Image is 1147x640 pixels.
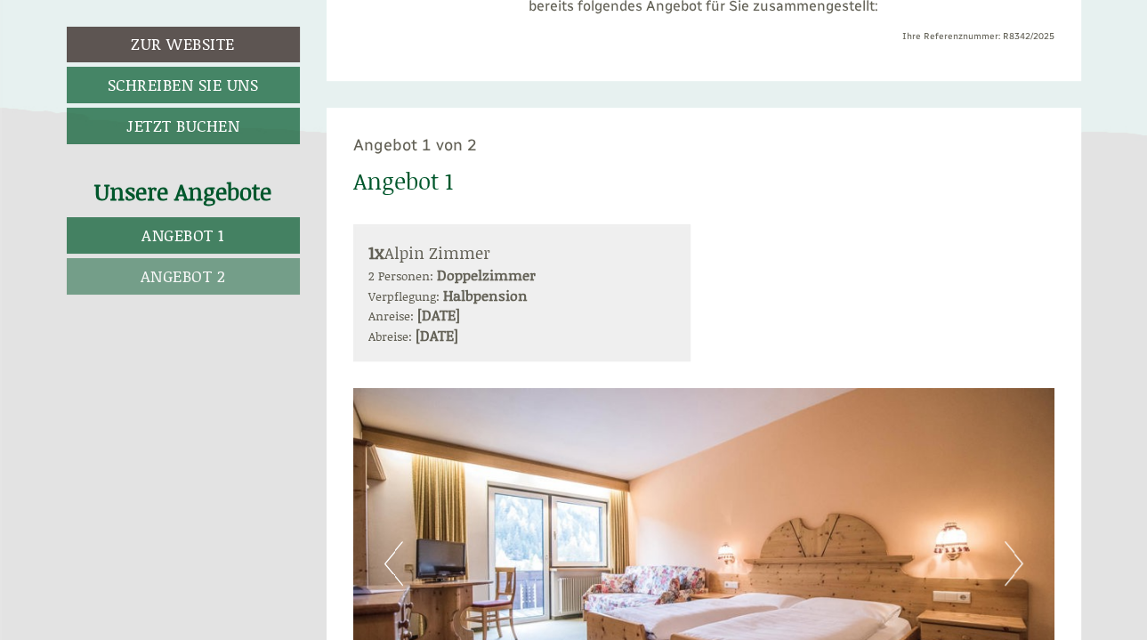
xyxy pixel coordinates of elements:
button: Next [1005,541,1023,586]
b: 1x [368,239,384,264]
a: Jetzt buchen [67,108,300,144]
b: [DATE] [417,304,460,325]
span: Ihre Referenznummer: R8342/2025 [902,31,1054,42]
div: Angebot 1 [353,165,453,198]
span: Angebot 1 [141,223,224,247]
b: Doppelzimmer [437,264,536,285]
b: Halbpension [443,285,528,305]
small: Abreise: [368,327,412,345]
span: Angebot 1 von 2 [353,135,477,155]
a: Zur Website [67,27,300,62]
a: Schreiben Sie uns [67,67,300,103]
div: Alpin Zimmer [368,239,675,265]
small: Anreise: [368,306,414,325]
small: 2 Personen: [368,266,433,285]
button: Previous [384,541,403,586]
b: [DATE] [416,325,458,345]
div: Unsere Angebote [67,175,300,208]
span: Angebot 2 [141,264,226,288]
small: Verpflegung: [368,287,440,305]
